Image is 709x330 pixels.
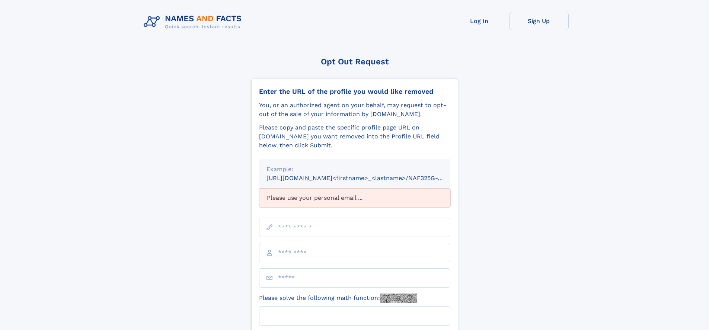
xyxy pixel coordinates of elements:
div: Please use your personal email ... [259,189,450,207]
label: Please solve the following math function: [259,294,417,303]
div: Please copy and paste the specific profile page URL on [DOMAIN_NAME] you want removed into the Pr... [259,123,450,150]
small: [URL][DOMAIN_NAME]<firstname>_<lastname>/NAF325G-xxxxxxxx [266,174,464,182]
div: Opt Out Request [251,57,458,66]
a: Log In [450,12,509,30]
div: Example: [266,165,443,174]
div: You, or an authorized agent on your behalf, may request to opt-out of the sale of your informatio... [259,101,450,119]
img: Logo Names and Facts [141,12,248,32]
a: Sign Up [509,12,569,30]
div: Enter the URL of the profile you would like removed [259,87,450,96]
